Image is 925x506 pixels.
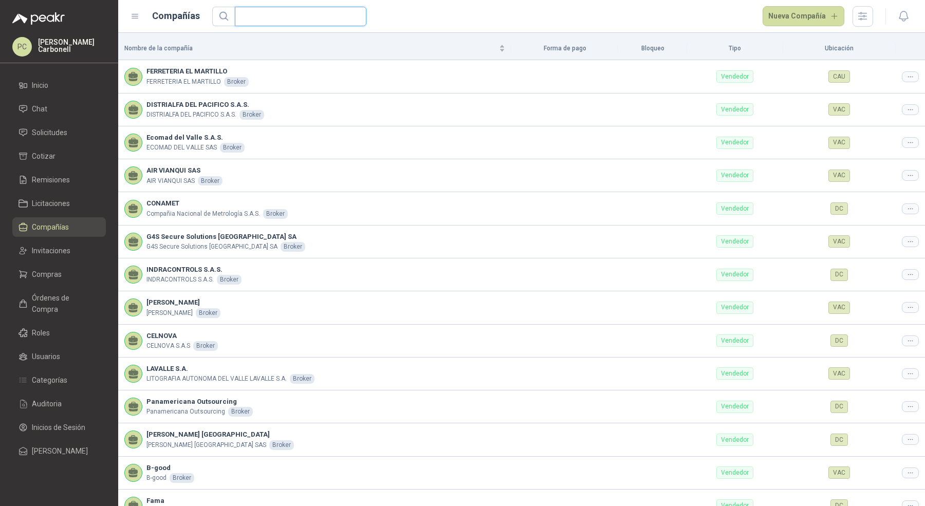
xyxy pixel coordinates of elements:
[193,341,218,351] div: Broker
[32,292,96,315] span: Órdenes de Compra
[12,441,106,461] a: [PERSON_NAME]
[32,221,69,233] span: Compañías
[146,473,166,483] p: B-good
[830,334,848,347] div: DC
[146,232,305,242] b: G4S Secure Solutions [GEOGRAPHIC_DATA] SA
[716,334,753,347] div: Vendedor
[12,288,106,319] a: Órdenes de Compra
[32,151,55,162] span: Cotizar
[281,242,305,252] div: Broker
[146,374,287,384] p: LITOGRAFIA AUTONOMA DEL VALLE LAVALLE S.A.
[828,137,850,149] div: VAC
[269,440,294,450] div: Broker
[146,176,195,186] p: AIR VIANQUI SAS
[196,308,220,318] div: Broker
[12,241,106,260] a: Invitaciones
[198,176,223,186] div: Broker
[12,370,106,390] a: Categorías
[32,351,60,362] span: Usuarios
[828,367,850,380] div: VAC
[228,407,253,417] div: Broker
[828,170,850,182] div: VAC
[239,110,264,120] div: Broker
[716,103,753,116] div: Vendedor
[12,347,106,366] a: Usuarios
[12,265,106,284] a: Compras
[146,429,294,440] b: [PERSON_NAME] [GEOGRAPHIC_DATA]
[687,37,783,60] th: Tipo
[716,70,753,83] div: Vendedor
[783,37,896,60] th: Ubicación
[146,143,217,153] p: ECOMAD DEL VALLE SAS
[146,77,221,87] p: FERRETERIA EL MARTILLO
[12,146,106,166] a: Cotizar
[146,133,245,143] b: Ecomad del Valle S.A.S.
[146,341,190,351] p: CELNOVA S.A.S
[830,202,848,215] div: DC
[146,66,249,77] b: FERRETERIA EL MARTILLO
[12,99,106,119] a: Chat
[716,466,753,479] div: Vendedor
[828,302,850,314] div: VAC
[146,165,223,176] b: AIR VIANQUI SAS
[146,275,214,285] p: INDRACONTROLS S.A.S.
[32,198,70,209] span: Licitaciones
[12,194,106,213] a: Licitaciones
[32,422,85,433] span: Inicios de Sesión
[32,445,88,457] span: [PERSON_NAME]
[146,463,194,473] b: B-good
[12,123,106,142] a: Solicitudes
[290,374,314,384] div: Broker
[146,407,225,417] p: Panamericana Outsourcing
[146,364,314,374] b: LAVALLE S.A.
[12,12,65,25] img: Logo peakr
[12,217,106,237] a: Compañías
[146,242,277,252] p: G4S Secure Solutions [GEOGRAPHIC_DATA] SA
[12,37,32,57] div: PC
[146,198,288,209] b: CONAMET
[32,374,67,386] span: Categorías
[12,170,106,190] a: Remisiones
[830,401,848,413] div: DC
[12,76,106,95] a: Inicio
[32,174,70,185] span: Remisiones
[263,209,288,219] div: Broker
[38,39,106,53] p: [PERSON_NAME] Carbonell
[716,202,753,215] div: Vendedor
[716,269,753,281] div: Vendedor
[118,37,511,60] th: Nombre de la compañía
[152,9,200,23] h1: Compañías
[146,440,266,450] p: [PERSON_NAME] [GEOGRAPHIC_DATA] SAS
[217,275,242,285] div: Broker
[32,269,62,280] span: Compras
[830,269,848,281] div: DC
[32,127,67,138] span: Solicitudes
[32,245,70,256] span: Invitaciones
[763,6,845,27] button: Nueva Compañía
[146,308,193,318] p: [PERSON_NAME]
[828,466,850,479] div: VAC
[146,265,242,275] b: INDRACONTROLS S.A.S.
[220,143,245,153] div: Broker
[32,80,48,91] span: Inicio
[716,434,753,446] div: Vendedor
[146,100,264,110] b: DISTRIALFA DEL PACIFICO S.A.S.
[146,331,218,341] b: CELNOVA
[146,496,190,506] b: Fama
[32,398,62,409] span: Auditoria
[716,401,753,413] div: Vendedor
[716,137,753,149] div: Vendedor
[12,323,106,343] a: Roles
[830,434,848,446] div: DC
[511,37,618,60] th: Forma de pago
[224,77,249,87] div: Broker
[146,297,220,308] b: [PERSON_NAME]
[32,327,50,339] span: Roles
[716,367,753,380] div: Vendedor
[716,235,753,248] div: Vendedor
[828,235,850,248] div: VAC
[828,103,850,116] div: VAC
[618,37,687,60] th: Bloqueo
[716,302,753,314] div: Vendedor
